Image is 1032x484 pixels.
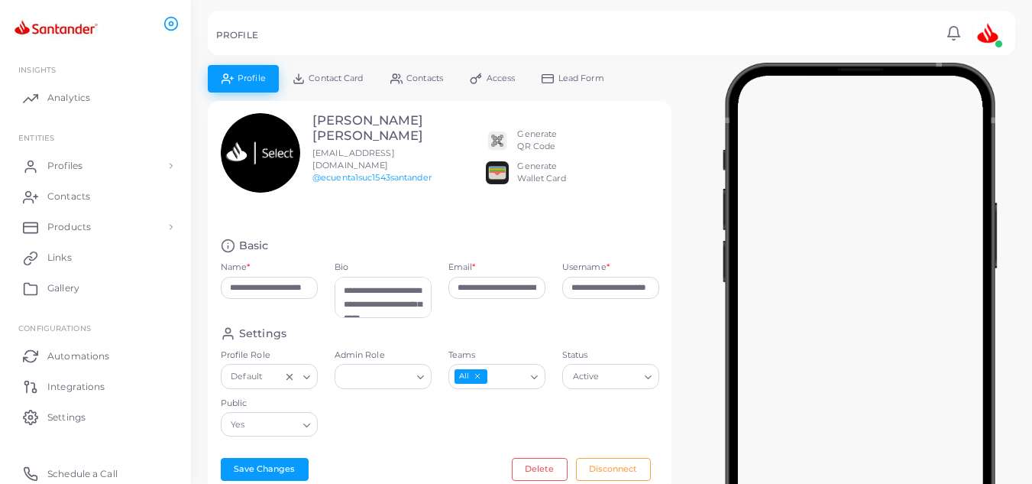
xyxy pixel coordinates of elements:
img: logo [14,15,99,43]
label: Profile Role [221,349,318,362]
a: Gallery [11,273,180,304]
input: Search for option [266,369,280,385]
img: avatar [972,18,1003,48]
span: INSIGHTS [18,65,56,74]
span: Default [229,369,264,385]
span: Lead Form [558,74,604,83]
input: Search for option [489,369,525,385]
a: Products [11,212,180,242]
div: Search for option [335,364,432,388]
label: Status [562,349,659,362]
input: Search for option [603,369,639,385]
input: Search for option [248,416,296,433]
button: Disconnect [576,458,651,481]
a: Contacts [11,181,180,212]
span: Products [47,220,91,234]
label: Bio [335,261,432,274]
span: Profiles [47,159,82,173]
span: Settings [47,411,86,424]
label: Username [562,261,610,274]
span: Analytics [47,91,90,105]
button: Delete [512,458,568,481]
span: Contacts [47,190,90,203]
h3: [PERSON_NAME] [PERSON_NAME] [312,113,432,144]
div: Search for option [221,364,318,388]
span: Yes [229,417,247,433]
h4: Basic [239,239,269,253]
span: Schedule a Call [47,467,118,481]
div: Search for option [221,412,318,437]
span: Configurations [18,323,91,333]
span: Profile [238,74,266,83]
span: Gallery [47,281,79,295]
a: Integrations [11,371,180,401]
span: Integrations [47,380,105,394]
img: apple-wallet.png [486,161,509,184]
span: [EMAIL_ADDRESS][DOMAIN_NAME] [312,148,395,171]
button: Clear Selected [284,371,295,383]
a: Analytics [11,83,180,113]
a: avatar [968,18,1007,48]
a: Automations [11,340,180,371]
img: qr2.png [486,129,509,152]
h4: Settings [239,326,286,341]
div: Generate Wallet Card [517,161,565,185]
button: Save Changes [221,458,309,481]
span: Active [571,369,601,385]
h5: PROFILE [216,30,258,41]
div: Search for option [562,364,659,388]
span: Automations [47,349,109,363]
a: Links [11,242,180,273]
span: Contact Card [309,74,363,83]
span: Access [487,74,516,83]
label: Email [448,261,476,274]
input: Search for option [341,369,411,385]
label: Name [221,261,251,274]
label: Admin Role [335,349,432,362]
label: Teams [448,349,545,362]
span: Links [47,251,72,265]
a: Profiles [11,151,180,181]
span: Contacts [406,74,443,83]
label: Public [221,398,318,410]
a: Settings [11,401,180,432]
a: @ecuenta1suc1543santander [312,172,432,183]
div: Search for option [448,364,545,388]
button: Deselect All [472,371,483,382]
span: All [455,369,487,384]
span: ENTITIES [18,133,54,142]
div: Generate QR Code [517,128,557,153]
